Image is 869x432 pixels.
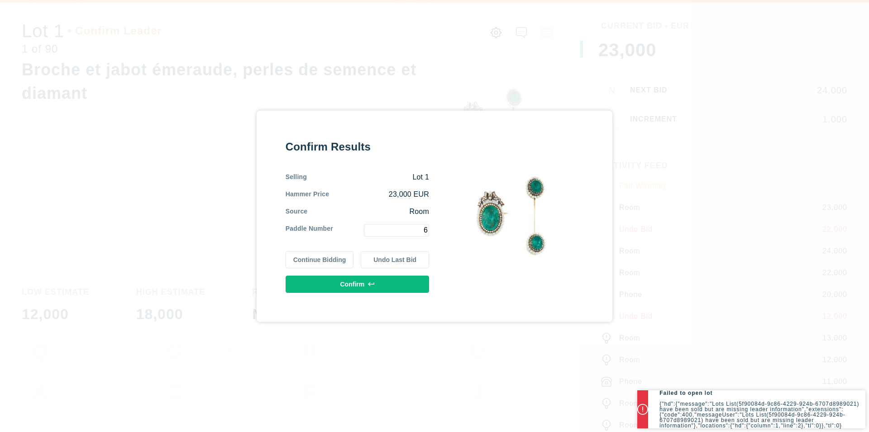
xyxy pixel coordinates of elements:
h2: Failed to open lot [659,390,865,396]
div: Hammer Price [286,189,329,199]
div: Selling [286,172,307,182]
div: Confirm Results [286,140,429,154]
div: Source [286,207,308,217]
button: Continue Bidding [286,251,354,268]
p: {"hd":{"message":"Lots List(5f90084d-9c86-4229-924b-6707d8989021) have been sold but are missing ... [659,401,865,428]
div: 23,000 EUR [329,189,429,199]
button: Undo Last Bid [361,251,429,268]
div: Room [307,207,429,217]
div: Lot 1 [307,172,429,182]
button: Confirm [286,276,429,293]
div: Paddle Number [286,224,333,237]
